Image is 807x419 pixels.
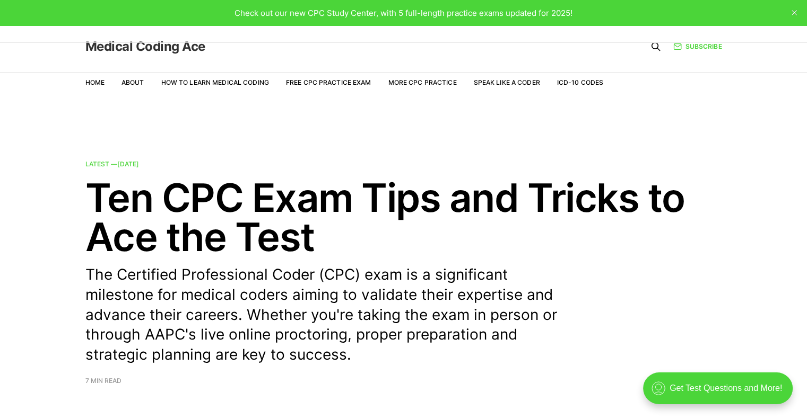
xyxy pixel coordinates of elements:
a: ICD-10 Codes [557,78,603,86]
a: Free CPC Practice Exam [286,78,371,86]
span: Latest — [85,160,139,168]
a: Speak Like a Coder [474,78,540,86]
a: Latest —[DATE] Ten CPC Exam Tips and Tricks to Ace the Test The Certified Professional Coder (CPC... [85,161,722,384]
time: [DATE] [117,160,139,168]
h2: Ten CPC Exam Tips and Tricks to Ace the Test [85,178,722,256]
a: How to Learn Medical Coding [161,78,269,86]
p: The Certified Professional Coder (CPC) exam is a significant milestone for medical coders aiming ... [85,265,574,365]
a: More CPC Practice [388,78,456,86]
button: close [786,4,803,21]
a: Subscribe [673,41,722,51]
a: About [122,78,144,86]
iframe: portal-trigger [634,367,807,419]
a: Home [85,78,105,86]
span: 7 min read [85,378,122,384]
span: Check out our new CPC Study Center, with 5 full-length practice exams updated for 2025! [235,8,572,18]
a: Medical Coding Ace [85,40,205,53]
